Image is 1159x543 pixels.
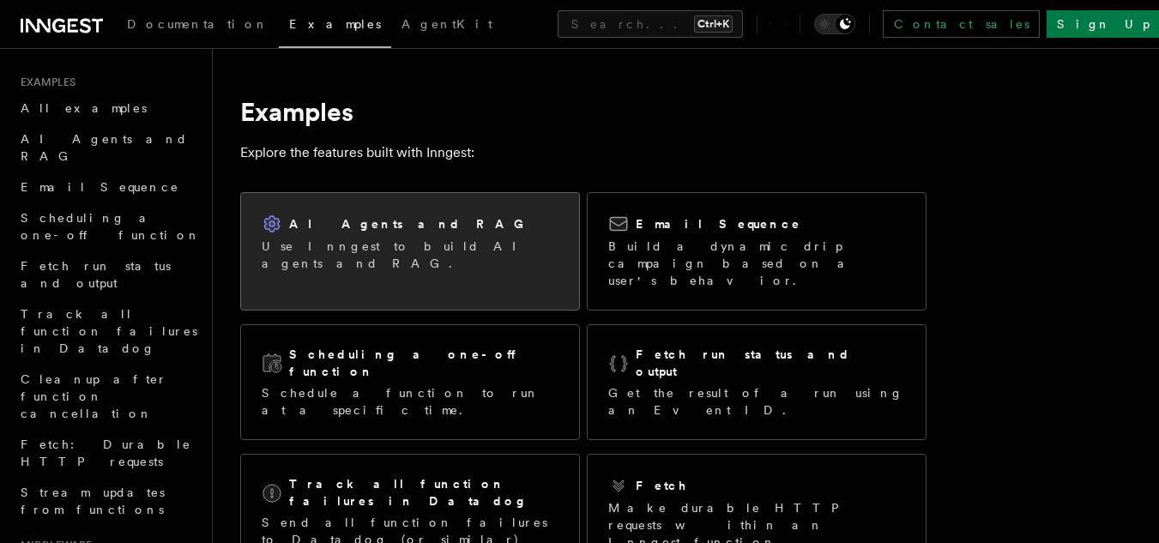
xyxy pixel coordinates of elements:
[289,346,558,380] h2: Scheduling a one-off function
[694,15,733,33] kbd: Ctrl+K
[21,372,167,420] span: Cleanup after function cancellation
[14,172,202,202] a: Email Sequence
[636,215,801,232] h2: Email Sequence
[814,14,855,34] button: Toggle dark mode
[117,5,279,46] a: Documentation
[558,10,743,38] button: Search...Ctrl+K
[608,238,905,289] p: Build a dynamic drip campaign based on a user's behavior.
[14,124,202,172] a: AI Agents and RAG
[401,17,492,31] span: AgentKit
[636,477,688,494] h2: Fetch
[608,384,905,419] p: Get the result of a run using an Event ID.
[262,384,558,419] p: Schedule a function to run at a specific time.
[279,5,391,48] a: Examples
[21,486,165,516] span: Stream updates from functions
[14,250,202,299] a: Fetch run status and output
[21,180,179,194] span: Email Sequence
[289,475,558,510] h2: Track all function failures in Datadog
[14,477,202,525] a: Stream updates from functions
[883,10,1040,38] a: Contact sales
[14,364,202,429] a: Cleanup after function cancellation
[14,75,75,89] span: Examples
[14,429,202,477] a: Fetch: Durable HTTP requests
[21,437,191,468] span: Fetch: Durable HTTP requests
[262,238,558,272] p: Use Inngest to build AI agents and RAG.
[21,259,171,290] span: Fetch run status and output
[391,5,503,46] a: AgentKit
[127,17,269,31] span: Documentation
[21,211,201,242] span: Scheduling a one-off function
[14,202,202,250] a: Scheduling a one-off function
[240,324,580,440] a: Scheduling a one-off functionSchedule a function to run at a specific time.
[21,101,147,115] span: All examples
[289,17,381,31] span: Examples
[240,141,927,165] p: Explore the features built with Inngest:
[21,307,197,355] span: Track all function failures in Datadog
[636,346,905,380] h2: Fetch run status and output
[14,93,202,124] a: All examples
[289,215,533,232] h2: AI Agents and RAG
[240,96,927,127] h1: Examples
[21,132,188,163] span: AI Agents and RAG
[587,192,927,311] a: Email SequenceBuild a dynamic drip campaign based on a user's behavior.
[240,192,580,311] a: AI Agents and RAGUse Inngest to build AI agents and RAG.
[587,324,927,440] a: Fetch run status and outputGet the result of a run using an Event ID.
[14,299,202,364] a: Track all function failures in Datadog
